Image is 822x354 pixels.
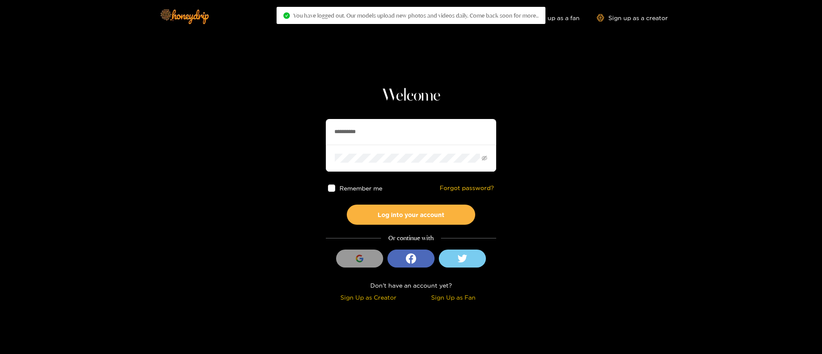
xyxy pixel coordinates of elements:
a: Forgot password? [440,184,494,192]
span: eye-invisible [482,155,487,161]
span: Remember me [340,185,382,191]
div: Sign Up as Creator [328,292,409,302]
div: Don't have an account yet? [326,280,496,290]
button: Log into your account [347,205,475,225]
a: Sign up as a creator [597,14,668,21]
a: Sign up as a fan [521,14,580,21]
div: Sign Up as Fan [413,292,494,302]
span: You have logged out. Our models upload new photos and videos daily. Come back soon for more.. [293,12,539,19]
div: Or continue with [326,233,496,243]
h1: Welcome [326,86,496,106]
span: check-circle [283,12,290,19]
